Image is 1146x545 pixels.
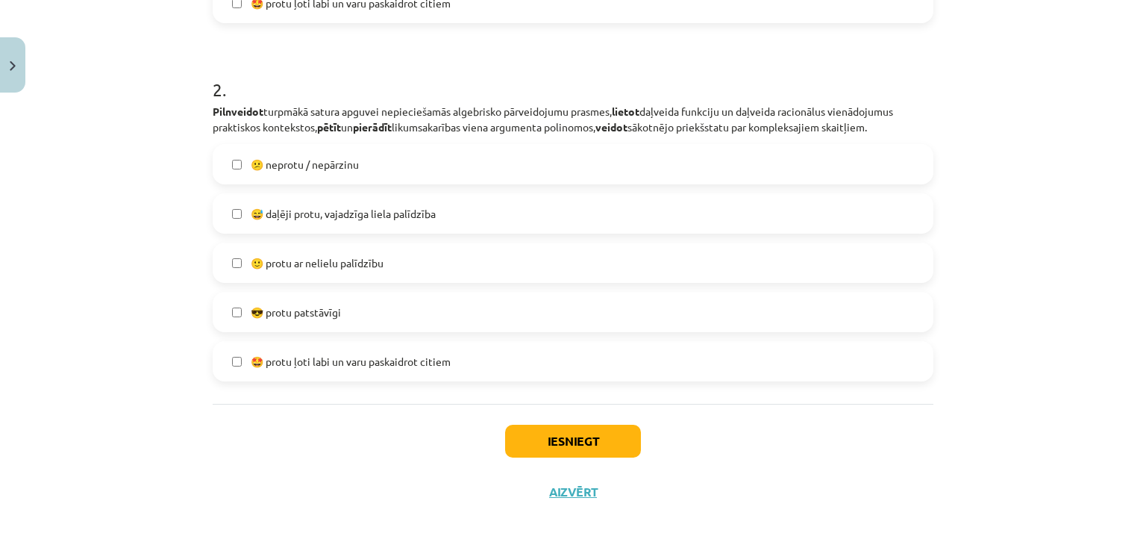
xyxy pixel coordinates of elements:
b: pētīt [317,120,341,134]
span: 🙂 protu ar nelielu palīdzību [251,255,383,271]
b: pierādīt [353,120,392,134]
input: 😅 daļēji protu, vajadzīga liela palīdzība [232,209,242,219]
b: veidot [595,120,627,134]
span: 😅 daļēji protu, vajadzīga liela palīdzība [251,206,436,222]
b: lietot [612,105,639,118]
h1: 2 . [213,53,933,99]
span: 😎 protu patstāvīgi [251,305,341,320]
button: Aizvērt [545,485,601,499]
button: Iesniegt [505,425,641,458]
span: 🤩 protu ļoti labi un varu paskaidrot citiem [251,354,451,370]
input: 🙂 protu ar nelielu palīdzību [232,258,242,268]
span: 😕 neprotu / nepārzinu [251,157,359,172]
img: icon-close-lesson-0947bae3869378f0d4975bcd49f059093ad1ed9edebbc8119c70593378902aed.svg [10,61,16,71]
input: 🤩 protu ļoti labi un varu paskaidrot citiem [232,357,242,367]
p: turpmākā satura apguvei nepieciešamās algebrisko pārveidojumu prasmes, daļveida funkciju un daļve... [213,104,933,135]
b: Pilnveidot [213,105,263,118]
input: 😕 neprotu / nepārzinu [232,160,242,169]
input: 😎 protu patstāvīgi [232,308,242,317]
